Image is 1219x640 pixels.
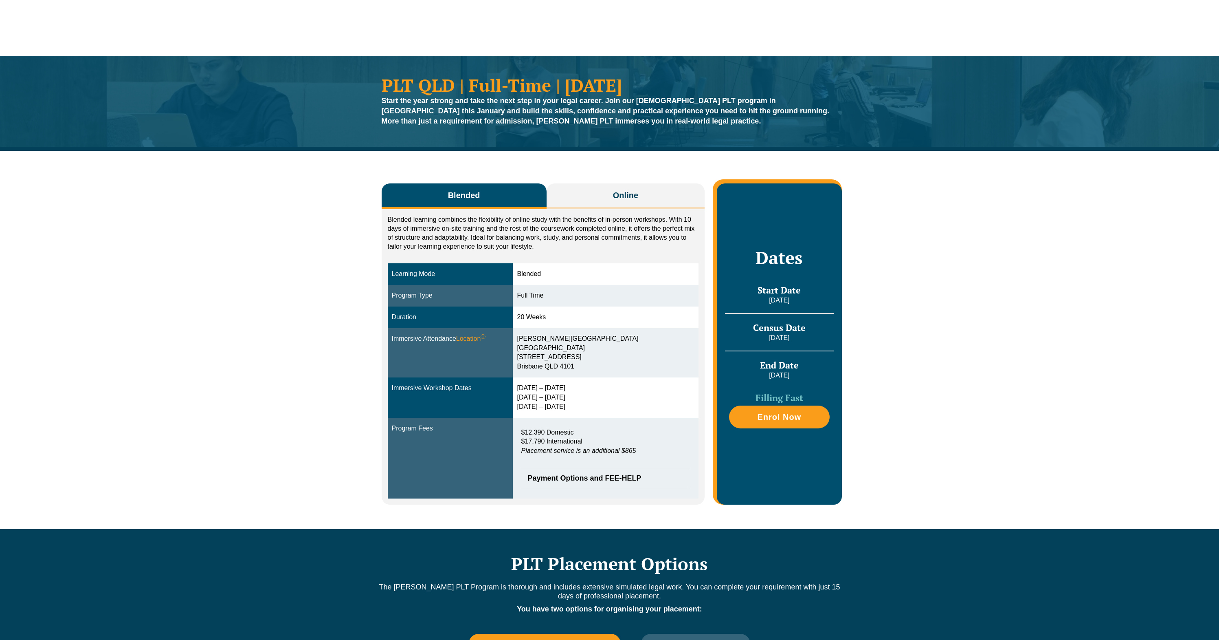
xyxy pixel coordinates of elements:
[382,97,830,125] strong: Start the year strong and take the next step in your legal career. Join our [DEMOGRAPHIC_DATA] PL...
[758,284,801,296] span: Start Date
[517,605,702,613] strong: You have two options for organising your placement:
[378,554,842,574] h2: PLT Placement Options
[521,438,582,445] span: $17,790 International
[760,359,799,371] span: End Date
[392,424,509,433] div: Program Fees
[378,583,842,600] p: The [PERSON_NAME] PLT Program is thorough and includes extensive simulated legal work. You can co...
[517,313,694,322] div: 20 Weeks
[392,384,509,393] div: Immersive Workshop Dates
[517,291,694,300] div: Full Time
[725,296,833,305] p: [DATE]
[392,313,509,322] div: Duration
[756,392,803,404] span: Filling Fast
[392,334,509,344] div: Immersive Attendance
[757,413,801,421] span: Enrol Now
[517,384,694,412] div: [DATE] – [DATE] [DATE] – [DATE] [DATE] – [DATE]
[456,334,486,344] span: Location
[382,183,705,505] div: Tabs. Open items with Enter or Space, close with Escape and navigate using the Arrow keys.
[527,474,676,482] span: Payment Options and FEE-HELP
[517,269,694,279] div: Blended
[481,334,485,340] sup: ⓘ
[448,190,480,201] span: Blended
[725,333,833,342] p: [DATE]
[753,322,806,333] span: Census Date
[382,76,838,94] h1: PLT QLD | Full-Time | [DATE]
[392,269,509,279] div: Learning Mode
[392,291,509,300] div: Program Type
[388,215,699,251] p: Blended learning combines the flexibility of online study with the benefits of in-person workshop...
[521,429,573,436] span: $12,390 Domestic
[613,190,638,201] span: Online
[725,371,833,380] p: [DATE]
[729,406,829,428] a: Enrol Now
[521,447,636,454] em: Placement service is an additional $865
[517,334,694,371] div: [PERSON_NAME][GEOGRAPHIC_DATA] [GEOGRAPHIC_DATA] [STREET_ADDRESS] Brisbane QLD 4101
[725,247,833,268] h2: Dates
